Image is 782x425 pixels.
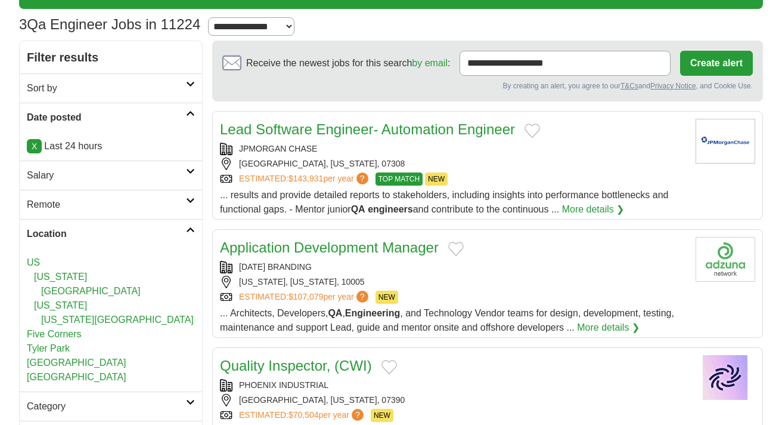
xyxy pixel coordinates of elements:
strong: QA [328,308,342,318]
h2: Location [27,227,186,241]
span: ? [356,291,368,303]
a: T&Cs [620,82,638,90]
a: Application Development Manager [220,239,439,255]
button: Create alert [680,51,753,76]
a: US [27,257,40,267]
a: X [27,139,42,153]
a: Location [20,219,202,248]
a: ESTIMATED:$143,931per year? [239,173,371,186]
a: by email [412,58,448,68]
a: [GEOGRAPHIC_DATA] [27,358,126,368]
span: TOP MATCH [376,173,423,186]
a: More details ❯ [562,202,625,217]
strong: engineers [368,204,413,214]
span: ... results and provide detailed reports to stakeholders, including insights into performance bot... [220,190,668,214]
a: Lead Software Engineer- Automation Engineer [220,121,515,137]
img: Company logo [696,237,755,282]
h2: Date posted [27,110,186,125]
a: [GEOGRAPHIC_DATA] [27,372,126,382]
h2: Sort by [27,81,186,96]
a: Category [20,392,202,421]
a: [GEOGRAPHIC_DATA] [41,286,141,296]
div: [GEOGRAPHIC_DATA], [US_STATE], 07308 [220,158,686,170]
a: [US_STATE] [34,300,87,310]
span: 3 [19,14,27,35]
a: Remote [20,190,202,219]
h1: Qa Engineer Jobs in 11224 [19,16,200,32]
span: Receive the newest jobs for this search : [246,56,450,70]
span: NEW [425,173,448,186]
span: $70,504 [288,410,319,420]
a: Salary [20,161,202,190]
h2: Remote [27,198,186,212]
p: Last 24 hours [27,139,195,153]
a: Quality Inspector, (CWI) [220,358,372,374]
a: [US_STATE][GEOGRAPHIC_DATA] [41,315,194,325]
a: ESTIMATED:$70,504per year? [239,409,366,422]
span: NEW [371,409,393,422]
a: Five Corners [27,329,82,339]
button: Add to favorite jobs [448,242,464,256]
strong: Engineering [345,308,400,318]
span: $143,931 [288,174,323,183]
a: [US_STATE] [34,272,87,282]
span: NEW [376,291,398,304]
span: ? [352,409,364,421]
a: ESTIMATED:$107,079per year? [239,291,371,304]
span: $107,079 [288,292,323,301]
div: [US_STATE], [US_STATE], 10005 [220,276,686,288]
button: Add to favorite jobs [381,360,397,374]
h2: Salary [27,168,186,183]
a: More details ❯ [577,321,640,335]
img: JPMorgan Chase logo [696,119,755,164]
h2: Category [27,399,186,414]
a: Sort by [20,73,202,103]
div: By creating an alert, you agree to our and , and Cookie Use. [222,81,753,91]
a: Date posted [20,103,202,132]
div: [DATE] BRANDING [220,261,686,273]
button: Add to favorite jobs [525,124,540,138]
div: PHOENIX INDUSTRIAL [220,379,686,392]
div: [GEOGRAPHIC_DATA], [US_STATE], 07390 [220,394,686,406]
a: Privacy Notice [650,82,696,90]
img: Company logo [696,355,755,400]
a: JPMORGAN CHASE [239,144,317,153]
strong: QA [351,204,365,214]
span: ... Architects, Developers, , , and Technology Vendor teams for design, development, testing, mai... [220,308,674,332]
a: Tyler Park [27,343,70,353]
h2: Filter results [20,41,202,73]
span: ? [356,173,368,184]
